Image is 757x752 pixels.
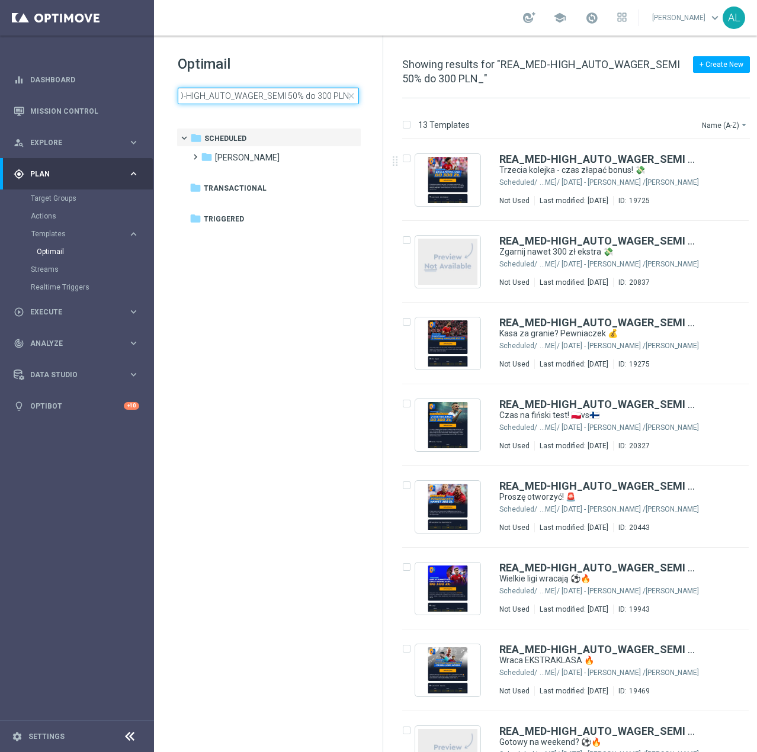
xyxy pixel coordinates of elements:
[499,573,699,584] div: Wielkie ligi wracają ⚽🔥
[204,214,244,224] span: Triggered
[499,491,699,503] div: Proszę otworzyć! 🚨
[499,328,672,339] a: Kasa za granie? Pewniaczek 💰
[499,359,530,369] div: Not Used
[190,132,202,144] i: folder
[629,278,650,287] div: 20837
[13,169,140,179] button: gps_fixed Plan keyboard_arrow_right
[128,168,139,179] i: keyboard_arrow_right
[499,399,699,410] a: REA_MED-HIGH_AUTO_WAGER_SEMI 50% do 300 PLN_050925
[13,307,140,317] button: play_circle_outline Execute keyboard_arrow_right
[629,359,650,369] div: 19275
[418,120,470,130] p: 13 Templates
[30,171,128,178] span: Plan
[14,169,24,179] i: gps_fixed
[539,178,699,187] div: Scheduled/Antoni L./Reaktywacja/2024 -Antoni/Lipiec 2024 - Antoni
[30,64,139,95] a: Dashboard
[499,491,672,503] a: Proszę otworzyć! 🚨
[31,230,128,237] div: Templates
[613,523,650,532] div: ID:
[13,75,140,85] button: equalizer Dashboard
[629,196,650,205] div: 19725
[14,390,139,422] div: Optibot
[128,369,139,380] i: keyboard_arrow_right
[499,423,537,432] div: Scheduled/
[13,370,140,380] div: Data Studio keyboard_arrow_right
[629,686,650,696] div: 19469
[701,118,750,132] button: Name (A-Z)arrow_drop_down
[629,523,650,532] div: 20443
[14,369,128,380] div: Data Studio
[499,154,699,165] a: REA_MED-HIGH_AUTO_WAGER_SEMI 50% do 300 PLN_010825
[499,668,537,677] div: Scheduled/
[539,504,699,514] div: Scheduled/Antoni L./Reaktywacja/2024 -Antoni/Lipiec 2024 - Antoni
[31,207,153,225] div: Actions
[402,58,680,85] span: Showing results for "REA_MED-HIGH_AUTO_WAGER_SEMI 50% do 300 PLN_"
[128,229,139,240] i: keyboard_arrow_right
[613,605,650,614] div: ID:
[499,165,699,176] div: Trzecia kolejka - czas złapać bonus! 💸
[418,647,477,693] img: 19469.jpeg
[499,341,537,351] div: Scheduled/
[693,56,750,73] button: + Create New
[499,686,530,696] div: Not Used
[499,481,699,491] a: REA_MED-HIGH_AUTO_WAGER_SEMI 50% do 300 PLN_120925
[499,737,699,748] div: Gotowy na weekend? ⚽🔥
[31,261,153,278] div: Streams
[190,213,201,224] i: folder
[499,563,699,573] a: REA_MED-HIGH_AUTO_WAGER_SEMI 50% do 300 PLN_150825
[499,573,672,584] a: Wielkie ligi wracają ⚽🔥
[178,54,359,73] h1: Optimail
[30,390,124,422] a: Optibot
[535,686,613,696] div: Last modified: [DATE]
[613,686,650,696] div: ID:
[499,644,699,655] a: REA_MED-HIGH_AUTO_WAGER_SEMI 50% do 300 PLN_180725
[539,586,699,596] div: Scheduled/Antoni L./Reaktywacja/2024 -Antoni/Lipiec 2024 - Antoni
[215,152,280,163] span: Antoni L.
[14,75,24,85] i: equalizer
[128,338,139,349] i: keyboard_arrow_right
[13,401,140,411] button: lightbulb Optibot +10
[31,189,153,207] div: Target Groups
[14,338,24,349] i: track_changes
[499,317,699,328] a: REA_MED-HIGH_AUTO_WAGER_SEMI 50% do 300 PLN_040725
[499,605,530,614] div: Not Used
[124,402,139,410] div: +10
[28,733,65,740] a: Settings
[201,151,213,163] i: folder
[629,441,650,451] div: 20327
[499,523,530,532] div: Not Used
[31,229,140,239] button: Templates keyboard_arrow_right
[499,655,699,666] div: Wraca EKSTRAKLASA 🔥
[535,359,613,369] div: Last modified: [DATE]
[418,157,477,203] img: 19725.jpeg
[553,11,566,24] span: school
[31,278,153,296] div: Realtime Triggers
[418,320,477,367] img: 19275.jpeg
[178,88,359,104] input: Search Template
[418,402,477,448] img: 20327.jpeg
[14,137,128,148] div: Explore
[14,64,139,95] div: Dashboard
[31,225,153,261] div: Templates
[14,137,24,148] i: person_search
[13,107,140,116] div: Mission Control
[418,484,477,530] img: 20443.jpeg
[14,401,24,412] i: lightbulb
[14,338,128,349] div: Analyze
[723,7,745,29] div: AL
[499,246,672,258] a: Zgarnij nawet 300 zł ekstra 💸
[535,196,613,205] div: Last modified: [DATE]
[128,306,139,317] i: keyboard_arrow_right
[31,282,123,292] a: Realtime Triggers
[30,371,128,378] span: Data Studio
[651,9,723,27] a: [PERSON_NAME]keyboard_arrow_down
[539,341,699,351] div: Scheduled/Antoni L./Reaktywacja/2024 -Antoni/Lipiec 2024 - Antoni
[499,328,699,339] div: Kasa za granie? Pewniaczek 💰
[499,586,537,596] div: Scheduled/
[613,359,650,369] div: ID:
[499,737,672,748] a: Gotowy na weekend? ⚽🔥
